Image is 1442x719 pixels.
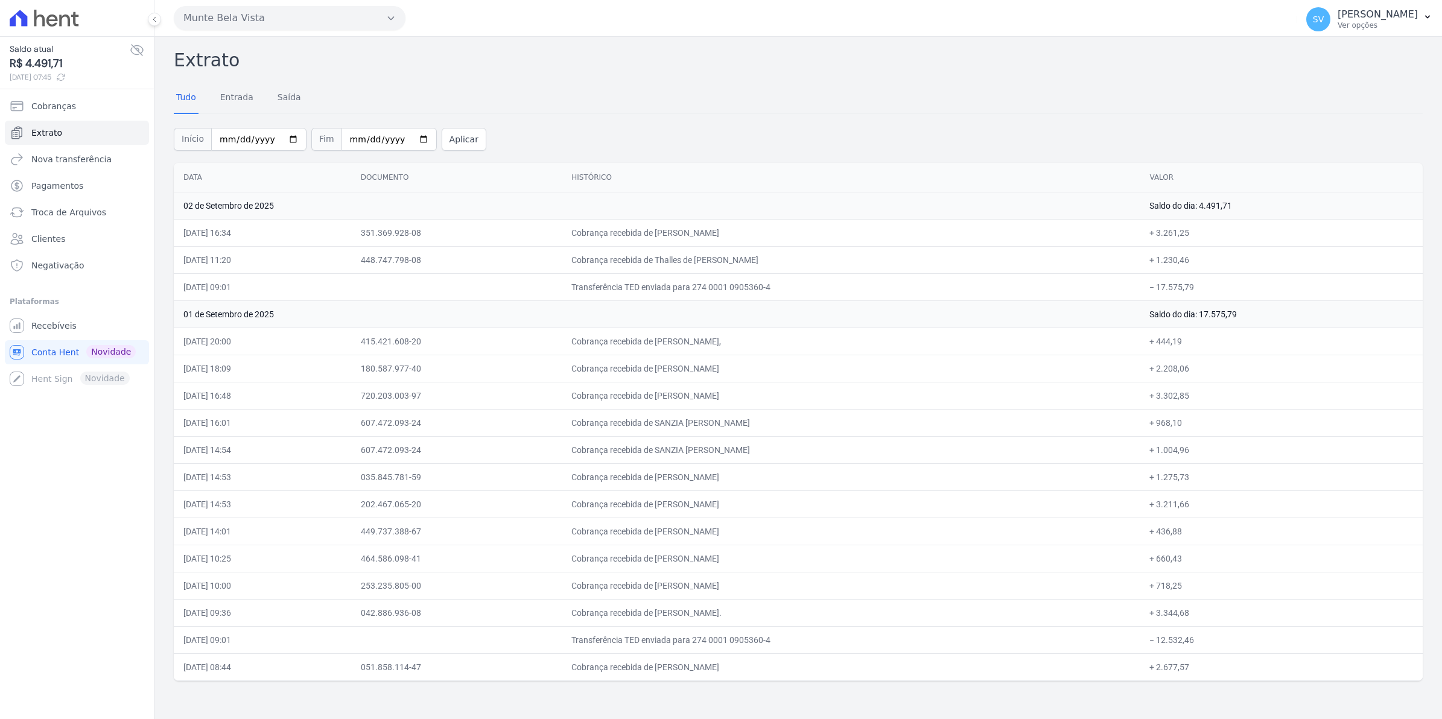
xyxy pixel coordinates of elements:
[562,463,1140,490] td: Cobrança recebida de [PERSON_NAME]
[174,382,351,409] td: [DATE] 16:48
[174,163,351,192] th: Data
[31,100,76,112] span: Cobranças
[275,83,303,114] a: Saída
[562,490,1140,518] td: Cobrança recebida de [PERSON_NAME]
[351,518,562,545] td: 449.737.388-67
[562,273,1140,300] td: Transferência TED enviada para 274 0001 0905360-4
[174,355,351,382] td: [DATE] 18:09
[31,346,79,358] span: Conta Hent
[562,599,1140,626] td: Cobrança recebida de [PERSON_NAME].
[562,409,1140,436] td: Cobrança recebida de SANZIA [PERSON_NAME]
[174,545,351,572] td: [DATE] 10:25
[1140,219,1423,246] td: + 3.261,25
[351,355,562,382] td: 180.587.977-40
[31,153,112,165] span: Nova transferência
[562,572,1140,599] td: Cobrança recebida de [PERSON_NAME]
[1338,21,1418,30] p: Ver opções
[1140,545,1423,572] td: + 660,43
[174,192,1140,219] td: 02 de Setembro de 2025
[1140,463,1423,490] td: + 1.275,73
[174,463,351,490] td: [DATE] 14:53
[1140,192,1423,219] td: Saldo do dia: 4.491,71
[1140,626,1423,653] td: − 12.532,46
[1140,382,1423,409] td: + 3.302,85
[10,294,144,309] div: Plataformas
[351,490,562,518] td: 202.467.065-20
[1140,409,1423,436] td: + 968,10
[1140,273,1423,300] td: − 17.575,79
[562,328,1140,355] td: Cobrança recebida de [PERSON_NAME],
[351,436,562,463] td: 607.472.093-24
[174,219,351,246] td: [DATE] 16:34
[562,518,1140,545] td: Cobrança recebida de [PERSON_NAME]
[5,147,149,171] a: Nova transferência
[5,227,149,251] a: Clientes
[562,219,1140,246] td: Cobrança recebida de [PERSON_NAME]
[10,55,130,72] span: R$ 4.491,71
[174,6,405,30] button: Munte Bela Vista
[351,163,562,192] th: Documento
[351,328,562,355] td: 415.421.608-20
[31,259,84,271] span: Negativação
[174,46,1423,74] h2: Extrato
[351,572,562,599] td: 253.235.805-00
[5,340,149,364] a: Conta Hent Novidade
[442,128,486,151] button: Aplicar
[1140,572,1423,599] td: + 718,25
[5,314,149,338] a: Recebíveis
[351,653,562,680] td: 051.858.114-47
[351,599,562,626] td: 042.886.936-08
[562,163,1140,192] th: Histórico
[351,463,562,490] td: 035.845.781-59
[174,626,351,653] td: [DATE] 09:01
[1338,8,1418,21] p: [PERSON_NAME]
[1140,653,1423,680] td: + 2.677,57
[351,409,562,436] td: 607.472.093-24
[562,382,1140,409] td: Cobrança recebida de [PERSON_NAME]
[562,626,1140,653] td: Transferência TED enviada para 274 0001 0905360-4
[1140,599,1423,626] td: + 3.344,68
[1140,518,1423,545] td: + 436,88
[562,355,1140,382] td: Cobrança recebida de [PERSON_NAME]
[562,246,1140,273] td: Cobrança recebida de Thalles de [PERSON_NAME]
[5,200,149,224] a: Troca de Arquivos
[31,206,106,218] span: Troca de Arquivos
[174,300,1140,328] td: 01 de Setembro de 2025
[5,121,149,145] a: Extrato
[174,83,199,114] a: Tudo
[351,219,562,246] td: 351.369.928-08
[31,320,77,332] span: Recebíveis
[174,409,351,436] td: [DATE] 16:01
[10,43,130,55] span: Saldo atual
[1140,490,1423,518] td: + 3.211,66
[562,436,1140,463] td: Cobrança recebida de SANZIA [PERSON_NAME]
[174,653,351,680] td: [DATE] 08:44
[562,545,1140,572] td: Cobrança recebida de [PERSON_NAME]
[5,253,149,277] a: Negativação
[1140,246,1423,273] td: + 1.230,46
[311,128,341,151] span: Fim
[31,127,62,139] span: Extrato
[10,72,130,83] span: [DATE] 07:45
[1140,328,1423,355] td: + 444,19
[1140,163,1423,192] th: Valor
[5,94,149,118] a: Cobranças
[86,345,136,358] span: Novidade
[31,233,65,245] span: Clientes
[1297,2,1442,36] button: SV [PERSON_NAME] Ver opções
[174,572,351,599] td: [DATE] 10:00
[174,246,351,273] td: [DATE] 11:20
[351,246,562,273] td: 448.747.798-08
[174,273,351,300] td: [DATE] 09:01
[562,653,1140,680] td: Cobrança recebida de [PERSON_NAME]
[10,94,144,391] nav: Sidebar
[174,128,211,151] span: Início
[174,490,351,518] td: [DATE] 14:53
[174,328,351,355] td: [DATE] 20:00
[174,436,351,463] td: [DATE] 14:54
[5,174,149,198] a: Pagamentos
[31,180,83,192] span: Pagamentos
[174,599,351,626] td: [DATE] 09:36
[1313,15,1324,24] span: SV
[1140,300,1423,328] td: Saldo do dia: 17.575,79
